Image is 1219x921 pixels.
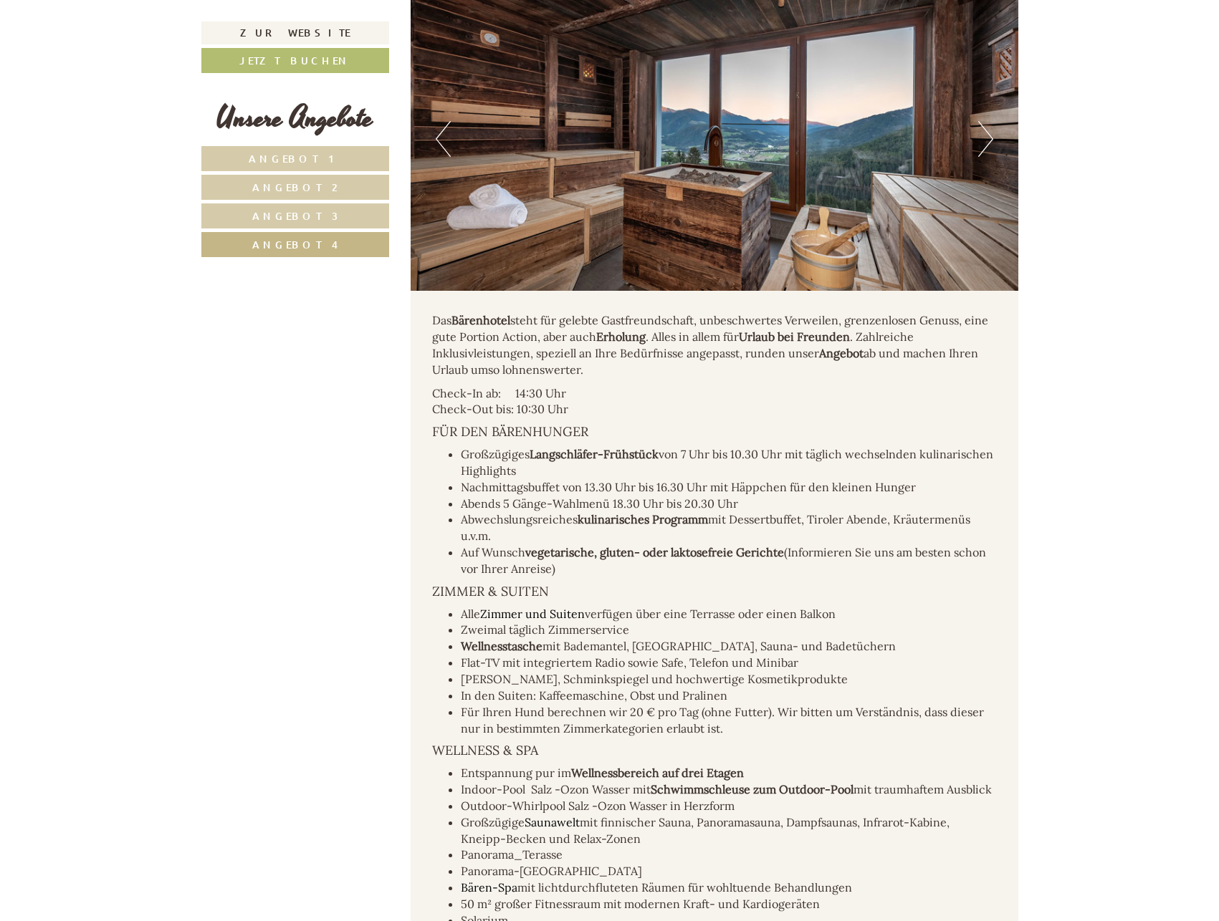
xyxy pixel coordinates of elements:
span: Angebot 3 [252,209,338,223]
li: Auf Wunsch (Informieren Sie uns am besten schon vor Ihrer Anreise) [461,544,997,577]
strong: Bärenhotel [451,313,510,327]
li: 50 m² großer Fitnessraum mit modernen Kraft- und Kardiogeräten [461,896,997,912]
a: Zimmer und Suiten [480,607,585,621]
a: Jetzt buchen [201,48,389,73]
h4: FÜR DEN BÄRENHUNGER [432,425,997,439]
li: Abwechslungsreiches mit Dessertbuffet, Tiroler Abende, Kräutermenüs u.v.m. [461,511,997,544]
strong: Langschläfer-Frühstück [530,447,659,461]
strong: Angebot [819,346,864,360]
span: Angebot 4 [252,238,338,251]
p: Check-In ab: 14:30 Uhr Check-Out bis: 10:30 Uhr [432,385,997,418]
li: mit Bademantel, [GEOGRAPHIC_DATA], Sauna- und Badetüchern [461,638,997,655]
li: Großzügige mit finnischer Sauna, Panoramasauna, Dampfsaunas, Infrarot-Kabine, Kneipp-Becken und R... [461,814,997,847]
span: Angebot 2 [252,180,338,194]
li: [PERSON_NAME], Schminkspiegel und hochwertige Kosmetikprodukte [461,671,997,688]
strong: Erholung [596,329,646,344]
a: Bären-Spa [461,880,517,895]
button: Previous [436,121,451,157]
li: Großzügiges von 7 Uhr bis 10.30 Uhr mit täglich wechselnden kulinarischen Highlights [461,446,997,479]
strong: Wellnessbereich auf drei Etagen [571,766,744,780]
li: Flat-TV mit integriertem Radio sowie Safe, Telefon und Minibar [461,655,997,671]
span: Angebot 1 [249,152,341,165]
div: Unsere Angebote [201,98,389,139]
li: Entspannung pur im [461,765,997,781]
p: Das steht für gelebte Gastfreundschaft, unbeschwertes Verweilen, grenzenlosen Genuss, eine gute P... [432,312,997,377]
strong: kulinarisches Programm [578,512,708,526]
li: Alle verfügen über eine Terrasse oder einen Balkon [461,606,997,622]
li: mit lichtdurchfluteten Räumen für wohltuende Behandlungen [461,879,997,896]
li: Für Ihren Hund berechnen wir 20 € pro Tag (ohne Futter). Wir bitten um Verständnis, dass dieser n... [461,704,997,737]
button: Next [978,121,993,157]
h4: ZIMMER & SUITEN [432,584,997,599]
li: Abends 5 Gänge-Wahlmenü 18.30 Uhr bis 20.30 Uhr [461,496,997,512]
li: Zweimal täglich Zimmerservice [461,622,997,638]
strong: Wellnesstasche [461,639,542,653]
li: Indoor-Pool Salz -Ozon Wasser mit mit traumhaftem Ausblick [461,781,997,798]
li: In den Suiten: Kaffeemaschine, Obst und Pralinen [461,688,997,704]
li: Outdoor-Whirlpool Salz -Ozon Wasser in Herzform [461,798,997,814]
h4: WELLNESS & SPA [432,743,997,758]
li: Nachmittagsbuffet von 13.30 Uhr bis 16.30 Uhr mit Häppchen für den kleinen Hunger [461,479,997,496]
strong: Urlaub bei Freunden [739,329,850,344]
strong: Schwimmschleuse zum Outdoor-Pool [651,782,854,796]
li: Panorama_Terasse [461,847,997,863]
li: Panorama-[GEOGRAPHIC_DATA] [461,863,997,879]
strong: vegetarische, gluten- oder laktosefreie Gerichte [525,545,784,559]
a: Saunawelt [525,815,580,829]
a: Zur Website [201,21,389,44]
